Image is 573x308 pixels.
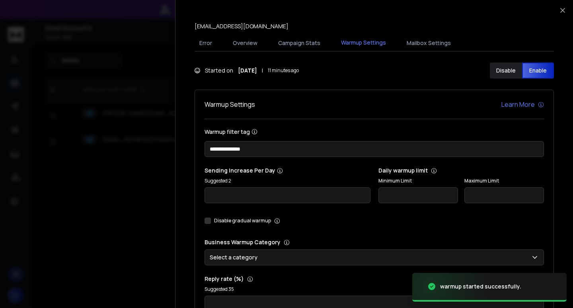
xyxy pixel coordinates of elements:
label: Warmup filter tag [205,129,544,135]
label: Disable gradual warmup [214,218,271,224]
button: Disable [490,63,522,78]
div: Started on [195,67,299,75]
p: Suggested 35 [205,286,544,292]
button: DisableEnable [490,63,554,78]
button: Enable [522,63,554,78]
p: Suggested 2 [205,178,370,184]
button: Error [195,34,217,52]
p: Business Warmup Category [205,238,544,246]
button: Warmup Settings [336,34,391,52]
p: Select a category [210,253,261,261]
p: [EMAIL_ADDRESS][DOMAIN_NAME] [195,22,288,30]
h1: Warmup Settings [205,100,255,109]
button: Mailbox Settings [402,34,456,52]
button: Overview [228,34,262,52]
span: 11 minutes ago [268,67,299,74]
p: Sending Increase Per Day [205,167,370,175]
p: Daily warmup limit [378,167,544,175]
p: Reply rate (%) [205,275,544,283]
span: | [262,67,263,75]
button: Campaign Stats [273,34,325,52]
div: warmup started successfully. [440,282,521,290]
strong: [DATE] [238,67,257,75]
label: Maximum Limit [464,178,544,184]
a: Learn More [501,100,544,109]
label: Minimum Limit [378,178,458,184]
